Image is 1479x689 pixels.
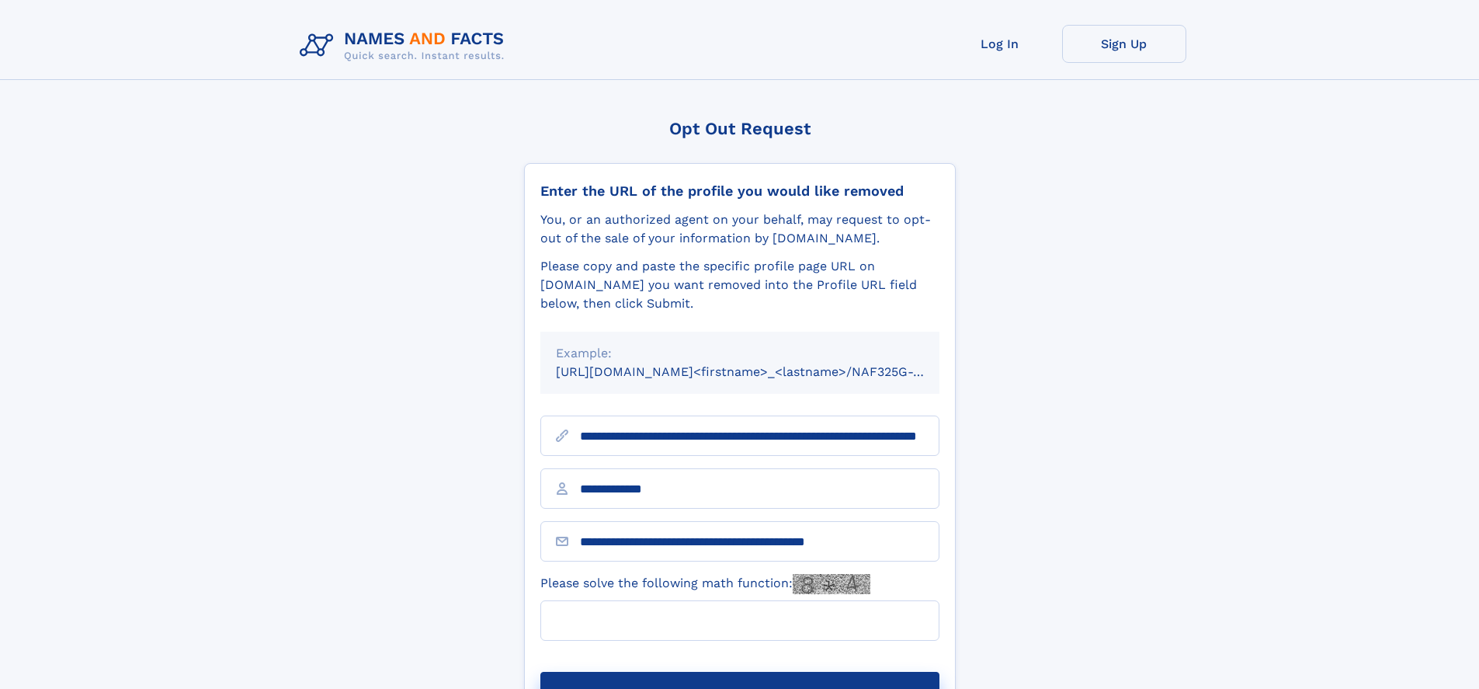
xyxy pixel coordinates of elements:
small: [URL][DOMAIN_NAME]<firstname>_<lastname>/NAF325G-xxxxxxxx [556,364,969,379]
label: Please solve the following math function: [540,574,870,594]
div: Example: [556,344,924,363]
a: Log In [938,25,1062,63]
div: Opt Out Request [524,119,956,138]
img: Logo Names and Facts [293,25,517,67]
div: You, or an authorized agent on your behalf, may request to opt-out of the sale of your informatio... [540,211,939,248]
a: Sign Up [1062,25,1186,63]
div: Enter the URL of the profile you would like removed [540,183,939,200]
div: Please copy and paste the specific profile page URL on [DOMAIN_NAME] you want removed into the Pr... [540,257,939,313]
